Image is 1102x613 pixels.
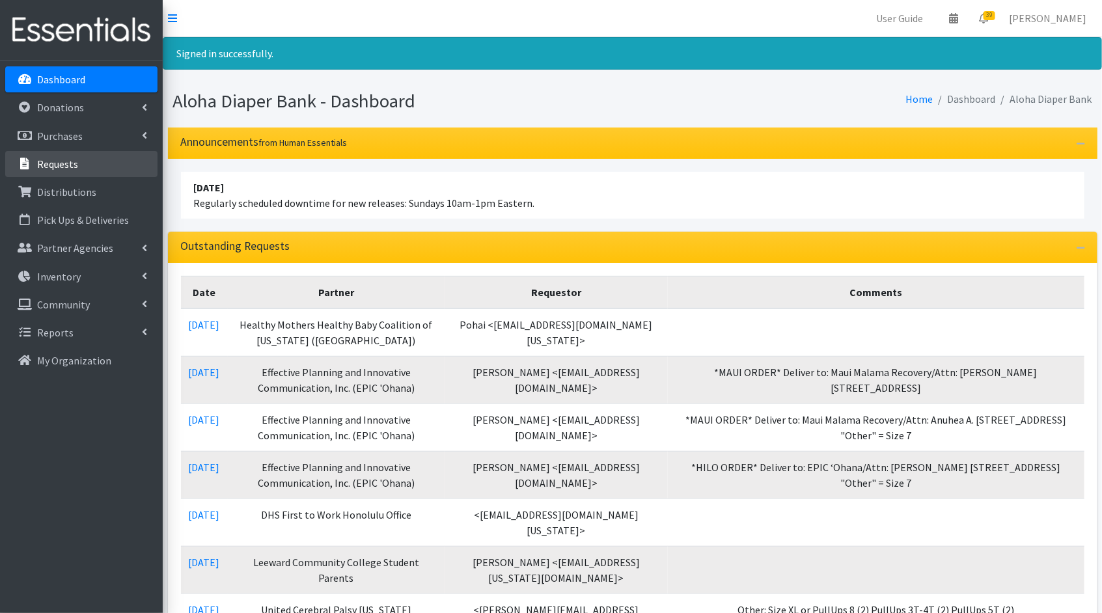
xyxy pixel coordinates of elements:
a: Community [5,292,158,318]
td: [PERSON_NAME] <[EMAIL_ADDRESS][US_STATE][DOMAIN_NAME]> [445,546,668,593]
td: Effective Planning and Innovative Communication, Inc. (EPIC 'Ohana) [228,451,445,498]
a: Purchases [5,123,158,149]
th: Date [181,276,228,308]
a: Inventory [5,264,158,290]
td: [PERSON_NAME] <[EMAIL_ADDRESS][DOMAIN_NAME]> [445,403,668,451]
td: Effective Planning and Innovative Communication, Inc. (EPIC 'Ohana) [228,403,445,451]
td: <[EMAIL_ADDRESS][DOMAIN_NAME][US_STATE]> [445,498,668,546]
p: Requests [37,157,78,170]
a: 39 [969,5,999,31]
td: [PERSON_NAME] <[EMAIL_ADDRESS][DOMAIN_NAME]> [445,356,668,403]
h1: Aloha Diaper Bank - Dashboard [173,90,628,113]
a: Dashboard [5,66,158,92]
a: [DATE] [189,461,220,474]
li: Aloha Diaper Bank [996,90,1092,109]
a: [DATE] [189,318,220,331]
p: Community [37,298,90,311]
th: Partner [228,276,445,308]
th: Requestor [445,276,668,308]
span: 39 [984,11,995,20]
li: Regularly scheduled downtime for new releases: Sundays 10am-1pm Eastern. [181,172,1084,219]
h3: Announcements [181,135,348,149]
small: from Human Essentials [259,137,348,148]
a: [DATE] [189,508,220,521]
a: Partner Agencies [5,235,158,261]
strong: [DATE] [194,181,225,194]
a: My Organization [5,347,158,374]
img: HumanEssentials [5,8,158,52]
a: Donations [5,94,158,120]
td: *MAUI ORDER* Deliver to: Maui Malama Recovery/Attn: Anuhea A. [STREET_ADDRESS] "Other" = Size 7 [668,403,1084,451]
td: Healthy Mothers Healthy Baby Coalition of [US_STATE] ([GEOGRAPHIC_DATA]) [228,308,445,357]
p: Donations [37,101,84,114]
a: [DATE] [189,413,220,426]
p: Pick Ups & Deliveries [37,213,129,226]
a: Home [906,92,933,105]
a: Distributions [5,179,158,205]
td: Leeward Community College Student Parents [228,546,445,593]
a: Reports [5,320,158,346]
p: Inventory [37,270,81,283]
div: Signed in successfully. [163,37,1102,70]
td: *HILO ORDER* Deliver to: EPIC ‘Ohana/Attn: [PERSON_NAME] [STREET_ADDRESS] "Other" = Size 7 [668,451,1084,498]
p: Partner Agencies [37,241,113,254]
td: *MAUI ORDER* Deliver to: Maui Malama Recovery/Attn: [PERSON_NAME] [STREET_ADDRESS] [668,356,1084,403]
li: Dashboard [933,90,996,109]
a: [PERSON_NAME] [999,5,1097,31]
a: User Guide [866,5,933,31]
p: Reports [37,326,74,339]
a: [DATE] [189,366,220,379]
th: Comments [668,276,1084,308]
td: Effective Planning and Innovative Communication, Inc. (EPIC 'Ohana) [228,356,445,403]
h3: Outstanding Requests [181,239,290,253]
p: My Organization [37,354,111,367]
a: [DATE] [189,556,220,569]
p: Distributions [37,185,96,198]
p: Purchases [37,129,83,143]
td: Pohai <[EMAIL_ADDRESS][DOMAIN_NAME][US_STATE]> [445,308,668,357]
a: Pick Ups & Deliveries [5,207,158,233]
td: [PERSON_NAME] <[EMAIL_ADDRESS][DOMAIN_NAME]> [445,451,668,498]
a: Requests [5,151,158,177]
p: Dashboard [37,73,85,86]
td: DHS First to Work Honolulu Office [228,498,445,546]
